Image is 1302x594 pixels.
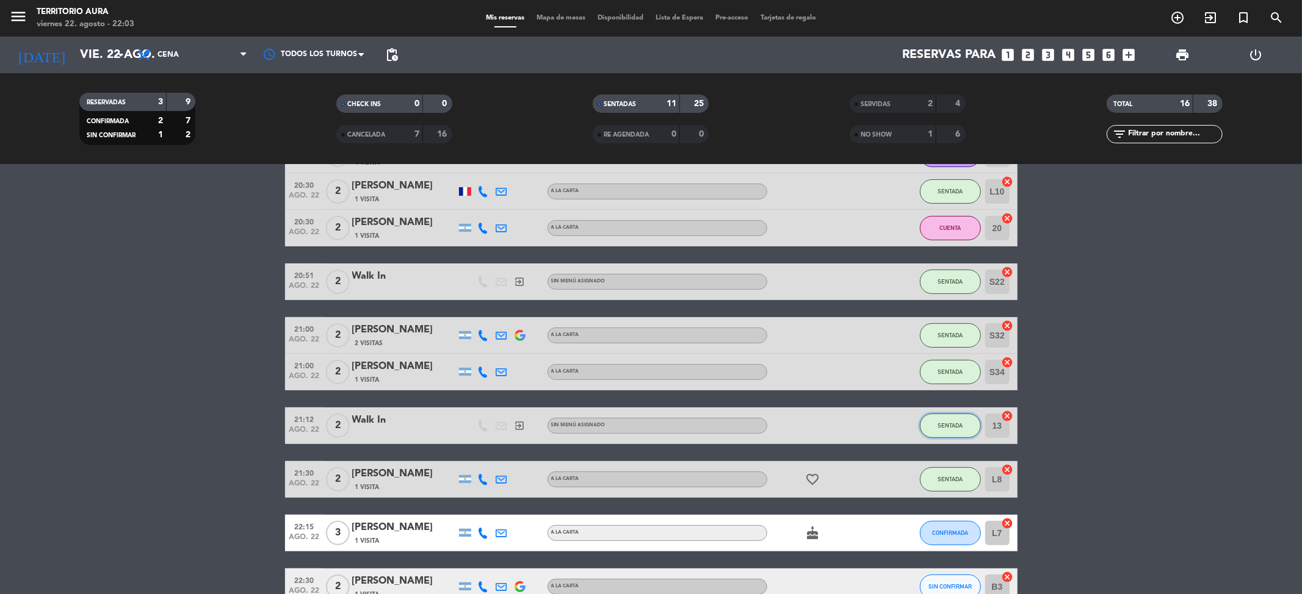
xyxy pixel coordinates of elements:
span: ago. 22 [289,228,320,242]
span: 1 Visita [355,482,380,492]
span: 2 [326,216,350,240]
span: Cena [157,51,179,59]
strong: 6 [956,130,963,138]
i: cancel [1002,517,1014,529]
div: Walk In [352,412,456,428]
span: Mapa de mesas [530,15,591,21]
strong: 25 [694,99,706,108]
span: 21:12 [289,412,320,426]
span: 2 Visitas [355,338,383,348]
span: 2 [326,360,350,384]
span: CHECK INS [347,101,381,107]
i: looks_6 [1101,47,1117,63]
div: [PERSON_NAME] [352,520,456,535]
i: add_box [1121,47,1137,63]
span: 20:30 [289,214,320,228]
span: 1 Visita [355,375,380,385]
span: ago. 22 [289,479,320,493]
strong: 0 [671,130,676,138]
span: Mis reservas [480,15,530,21]
span: SENTADA [938,422,963,429]
i: looks_5 [1081,47,1097,63]
i: power_settings_new [1249,48,1264,62]
span: A LA CARTA [551,225,579,230]
span: 2 [326,323,350,348]
span: 21:00 [289,321,320,335]
span: Tarjetas de regalo [754,15,822,21]
div: TERRITORIO AURA [37,6,134,18]
span: SENTADA [938,368,963,375]
span: SIN CONFIRMAR [928,583,972,590]
div: [PERSON_NAME] [352,322,456,338]
strong: 2 [186,131,193,139]
i: arrow_drop_down [114,48,128,62]
span: ago. 22 [289,191,320,206]
strong: 11 [667,99,676,108]
span: A LA CARTA [551,332,579,337]
img: google-logo.png [515,581,526,592]
span: A LA CARTA [551,369,579,374]
span: RE AGENDADA [604,132,649,138]
div: [PERSON_NAME] [352,466,456,482]
span: CUENTA [939,224,961,231]
span: TOTAL [1114,101,1133,107]
strong: 0 [442,99,449,108]
span: 3 [326,521,350,545]
span: 22:30 [289,573,320,587]
div: [PERSON_NAME] [352,573,456,589]
span: 20:51 [289,268,320,282]
button: SENTADA [920,467,981,492]
span: 1 Visita [355,536,380,546]
div: [PERSON_NAME] [352,215,456,231]
span: RESERVADAS [87,99,126,106]
span: SENTADA [938,188,963,195]
strong: 7 [186,116,193,125]
span: Sin menú asignado [551,279,606,284]
i: cancel [1002,320,1014,332]
i: cancel [1002,463,1014,476]
button: SENTADA [920,270,981,294]
i: cancel [1002,571,1014,583]
strong: 7 [414,130,419,138]
span: A LA CARTA [551,188,579,193]
span: 20:30 [289,177,320,191]
span: CANCELADA [347,132,385,138]
i: turned_in_not [1236,10,1251,25]
i: favorite_border [806,472,820,487]
span: 21:30 [289,465,320,479]
strong: 0 [699,130,706,138]
button: SENTADA [920,179,981,204]
i: menu [9,7,27,26]
span: 2 [326,270,350,294]
strong: 9 [186,98,193,106]
span: SERVIDAS [861,101,891,107]
span: SENTADA [938,278,963,285]
i: cancel [1002,212,1014,224]
span: ago. 22 [289,426,320,440]
i: search [1269,10,1284,25]
button: CUENTA [920,216,981,240]
i: exit_to_app [1203,10,1218,25]
span: 2 [326,179,350,204]
span: Disponibilidad [591,15,649,21]
div: [PERSON_NAME] [352,178,456,194]
span: ago. 22 [289,533,320,547]
span: A LA CARTA [551,476,579,481]
div: [PERSON_NAME] [352,359,456,374]
i: cake [806,526,820,540]
span: SIN CONFIRMAR [87,132,136,138]
i: looks_3 [1041,47,1057,63]
span: CONFIRMADA [87,118,129,124]
button: CONFIRMADA [920,521,981,545]
strong: 2 [158,116,163,125]
strong: 1 [928,130,933,138]
div: LOG OUT [1219,37,1293,73]
strong: 0 [414,99,419,108]
strong: 16 [1180,99,1190,108]
span: SENTADA [938,476,963,482]
strong: 2 [928,99,933,108]
span: 2 [326,413,350,438]
span: Sin menú asignado [551,423,606,428]
i: add_circle_outline [1170,10,1185,25]
span: ago. 22 [289,335,320,349]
